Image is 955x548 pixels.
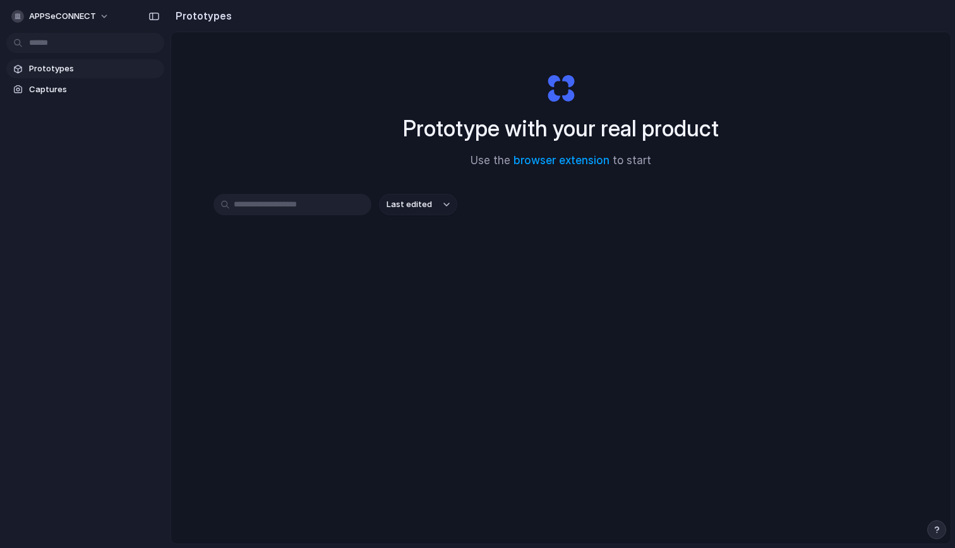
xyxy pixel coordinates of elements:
[6,6,116,27] button: APPSeCONNECT
[403,112,719,145] h1: Prototype with your real product
[514,154,610,167] a: browser extension
[29,10,96,23] span: APPSeCONNECT
[29,83,159,96] span: Captures
[387,198,432,211] span: Last edited
[171,8,232,23] h2: Prototypes
[6,80,164,99] a: Captures
[471,153,651,169] span: Use the to start
[29,63,159,75] span: Prototypes
[6,59,164,78] a: Prototypes
[379,194,457,215] button: Last edited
